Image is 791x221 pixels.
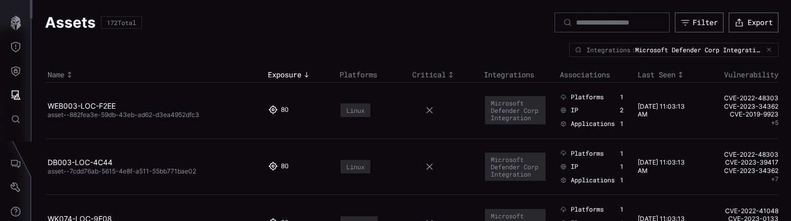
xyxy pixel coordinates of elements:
div: 1 [620,149,625,158]
a: CVE-2023-34362 [707,102,778,111]
div: 1 [620,176,625,184]
th: Associations [557,67,635,83]
span: IP [571,162,578,171]
div: 172 Total [107,19,136,26]
th: Vulnerability [705,67,778,83]
button: +5 [771,119,778,127]
div: Toggle sort direction [638,70,702,79]
a: WEB003-LOC-F2EE [48,101,116,110]
div: Microsoft Defender Corp Integration [491,99,540,121]
div: 2 [620,106,625,114]
span: IP [571,106,578,114]
button: Filter [675,13,724,32]
div: Linux [346,107,365,114]
a: CVE-2022-41048 [707,207,778,215]
span: Applications [571,120,615,128]
div: 80 [281,162,289,171]
h1: Assets [45,13,96,32]
button: Export [729,13,778,32]
div: Toggle sort direction [268,70,334,79]
a: CVE-2023-39417 [707,158,778,167]
span: asset--882fea3e-59db-43eb-ad62-d3ea4952dfc3 [48,111,199,119]
span: asset--7cdd76ab-5615-4e8f-a511-55bb771bae02 [48,167,196,175]
a: CVE-2023-34362 [707,167,778,175]
time: [DATE] 11:03:13 AM [638,158,685,175]
button: +7 [771,175,778,183]
div: 80 [281,106,289,115]
div: Linux [346,163,365,170]
div: Toggle sort direction [412,70,479,79]
div: 1 [620,205,625,214]
div: Filter [693,18,718,27]
div: Microsoft Defender Corp Integration [491,156,540,178]
span: Applications [571,176,615,184]
a: CVE-2022-48303 [707,150,778,159]
th: Integrations [481,67,557,83]
div: Integrations [575,46,630,53]
div: 1 [620,162,625,171]
span: Microsoft Defender Corp Integration [635,46,761,53]
div: : [631,46,764,53]
a: DB003-LOC-4C44 [48,158,112,167]
span: Platforms [571,205,604,214]
div: 1 [620,93,625,101]
span: Platforms [571,93,604,101]
a: CVE-2019-9923 [707,110,778,119]
div: 1 [620,120,625,128]
a: CVE-2022-48303 [707,94,778,102]
div: Toggle sort direction [48,70,263,79]
span: Platforms [571,149,604,158]
time: [DATE] 11:03:13 AM [638,102,685,119]
th: Platforms [337,67,410,83]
